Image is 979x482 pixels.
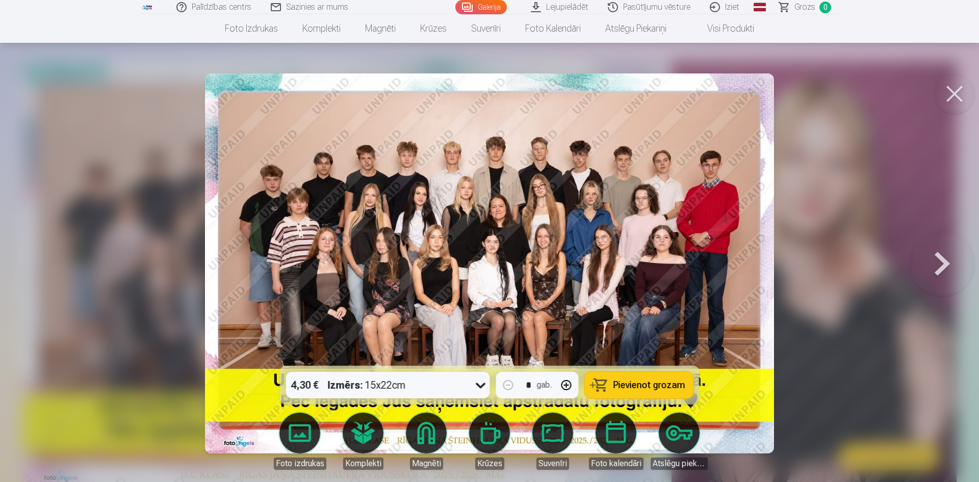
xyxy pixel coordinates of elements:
div: 4,30 € [286,372,324,398]
a: Foto izdrukas [213,14,290,43]
div: Suvenīri [536,458,569,470]
span: Grozs [794,1,815,13]
a: Krūzes [408,14,459,43]
div: Krūzes [475,458,504,470]
a: Komplekti [290,14,353,43]
a: Magnēti [353,14,408,43]
span: Pievienot grozam [613,380,685,390]
a: Komplekti [334,413,392,470]
a: Suvenīri [459,14,513,43]
a: Foto kalendāri [513,14,593,43]
a: Krūzes [461,413,518,470]
a: Atslēgu piekariņi [651,413,708,470]
div: Foto izdrukas [274,458,326,470]
div: 15x22cm [328,372,406,398]
a: Visi produkti [679,14,766,43]
img: /fa1 [142,4,153,10]
a: Suvenīri [524,413,581,470]
a: Atslēgu piekariņi [593,14,679,43]
a: Foto izdrukas [271,413,328,470]
a: Foto kalendāri [587,413,645,470]
div: Komplekti [343,458,383,470]
div: Atslēgu piekariņi [651,458,708,470]
button: Pievienot grozam [585,372,693,398]
a: Magnēti [398,413,455,470]
span: 0 [819,2,831,13]
div: gab. [537,379,552,391]
strong: Izmērs : [328,378,363,392]
div: Magnēti [410,458,443,470]
div: Foto kalendāri [589,458,643,470]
